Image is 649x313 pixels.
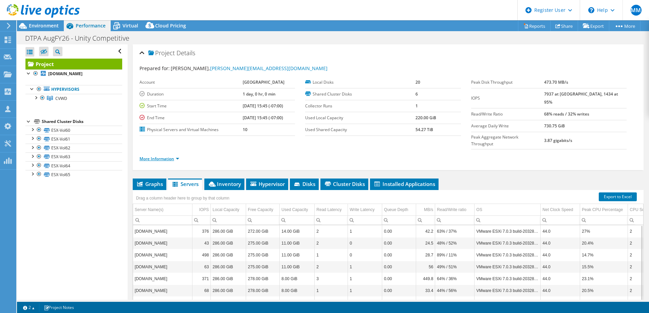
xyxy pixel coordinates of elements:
td: Column MB/s, Value 28.7 [416,249,435,261]
label: IOPS [471,95,544,102]
td: Column Server Name(s), Value cvwdesxi09.administration.com [133,225,192,237]
td: Column Free Capacity, Value 278.00 GiB [246,285,280,296]
td: Column IOPS, Value 498 [192,249,211,261]
label: Account [140,79,243,86]
td: Column Write Latency, Value 0 [348,296,382,308]
b: [DATE] 15:45 (-07:00) [243,115,283,121]
td: Column Read Latency, Value 2 [315,237,348,249]
b: 68% reads / 32% writes [544,111,589,117]
td: Column Used Capacity, Value 11.00 GiB [280,261,315,273]
b: 3.87 gigabits/s [544,138,572,143]
div: IOPS [199,206,209,214]
label: Local Disks [305,79,415,86]
td: Column Peak CPU Percentage, Value 14.7% [580,249,628,261]
td: Column MB/s, Value 33.4 [416,285,435,296]
td: Column Net Clock Speed, Value 44.0 [541,296,580,308]
td: Column Used Capacity, Value 14.00 GiB [280,225,315,237]
td: Column OS, Value VMware ESXi 7.0.3 build-20328353 [475,249,541,261]
td: Column Write Latency, Value 1 [348,225,382,237]
td: Column Read/Write ratio, Value 89% / 11% [435,249,475,261]
b: 7937 at [GEOGRAPHIC_DATA], 1434 at 95% [544,91,618,105]
td: Column OS, Value VMware ESXi 7.0.3 build-20328353 [475,296,541,308]
label: Peak Aggregate Network Throughput [471,134,544,147]
td: Column Read/Write ratio, Value 44% / 56% [435,285,475,296]
span: Hypervisor [249,181,285,187]
td: Column Used Capacity, Value 8.00 GiB [280,285,315,296]
div: Used Capacity [281,206,308,214]
td: Column Used Capacity, Value 8.00 GiB [280,273,315,285]
a: Reports [518,21,551,31]
b: 1 day, 0 hr, 0 min [243,91,276,97]
td: Column Write Latency, Value 1 [348,285,382,296]
span: Virtual [123,22,138,29]
label: Read/Write Ratio [471,111,544,118]
div: Net Clock Speed [542,206,573,214]
td: Column Queue Depth, Value 0.00 [382,273,416,285]
td: Queue Depth Column [382,204,416,216]
td: Write Latency Column [348,204,382,216]
div: Peak CPU Percentage [582,206,623,214]
td: Peak CPU Percentage Column [580,204,628,216]
td: Column Server Name(s), Value cvwdesxi04.administration.com [133,237,192,249]
span: Installed Applications [373,181,435,187]
label: Used Shared Capacity [305,126,415,133]
td: Free Capacity Column [246,204,280,216]
td: Column MB/s, Value 24.5 [416,237,435,249]
td: Column Read/Write ratio, Value 64% / 36% [435,273,475,285]
td: Column Peak CPU Percentage, Filter cell [580,215,628,225]
td: Local Capacity Column [211,204,246,216]
b: [GEOGRAPHIC_DATA] [243,79,284,85]
label: Shared Cluster Disks [305,91,415,98]
td: Column Write Latency, Value 0 [348,249,382,261]
a: More Information [140,156,179,162]
td: Column Peak CPU Percentage, Value 20.4% [580,237,628,249]
h1: DTPA AugFY26 - Unity Competitive [22,35,140,42]
b: 54.27 TiB [415,127,433,132]
td: Column Server Name(s), Value cvwdesxi08.administration.com [133,296,192,308]
b: [DOMAIN_NAME] [48,71,82,77]
td: Column Write Latency, Value 1 [348,261,382,273]
td: Column Free Capacity, Filter cell [246,215,280,225]
td: Column Write Latency, Value 1 [348,273,382,285]
a: Project Notes [39,303,79,312]
td: Column Free Capacity, Value 275.00 GiB [246,237,280,249]
td: Column MB/s, Value 42.2 [416,225,435,237]
span: CVWD [55,96,67,101]
svg: \n [588,7,594,13]
td: Column MB/s, Filter cell [416,215,435,225]
td: Column OS, Value VMware ESXi 7.0.3 build-20328353 [475,261,541,273]
td: Column Queue Depth, Value 0.00 [382,225,416,237]
td: Column IOPS, Value 68 [192,285,211,296]
td: Column Queue Depth, Value 0.00 [382,285,416,296]
td: Column OS, Value VMware ESXi 7.0.3 build-20328353 [475,237,541,249]
span: Inventory [208,181,241,187]
td: Column Read Latency, Value 1 [315,285,348,296]
td: Column Local Capacity, Value 339.00 GiB [211,296,246,308]
b: 473.70 MB/s [544,79,568,85]
td: Column Read/Write ratio, Value 54% / 46% [435,296,475,308]
div: Local Capacity [212,206,239,214]
label: Prepared for: [140,65,170,71]
td: Column Server Name(s), Value cvwdesxi11.administration.com [133,285,192,296]
td: Column Queue Depth, Value 0.00 [382,261,416,273]
td: Column Free Capacity, Value 275.00 GiB [246,249,280,261]
td: Column Queue Depth, Value 0.00 [382,249,416,261]
td: Used Capacity Column [280,204,315,216]
td: Column Local Capacity, Filter cell [211,215,246,225]
a: ESX-Vol65 [25,170,122,179]
td: Column Read/Write ratio, Value 49% / 51% [435,261,475,273]
td: Server Name(s) Column [133,204,192,216]
td: Column MB/s, Value 0.1 [416,296,435,308]
td: OS Column [475,204,541,216]
label: End Time [140,114,243,121]
td: Column Peak CPU Percentage, Value 15.5% [580,261,628,273]
a: Project [25,59,122,69]
td: Column Net Clock Speed, Value 44.0 [541,261,580,273]
a: ESX-Vol60 [25,126,122,134]
td: Column Queue Depth, Value 0.00 [382,237,416,249]
a: ESX-Vol61 [25,134,122,143]
td: Column Local Capacity, Value 286.00 GiB [211,249,246,261]
td: Column Read Latency, Value 3 [315,273,348,285]
td: Column Server Name(s), Filter cell [133,215,192,225]
td: Column IOPS, Value 43 [192,237,211,249]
